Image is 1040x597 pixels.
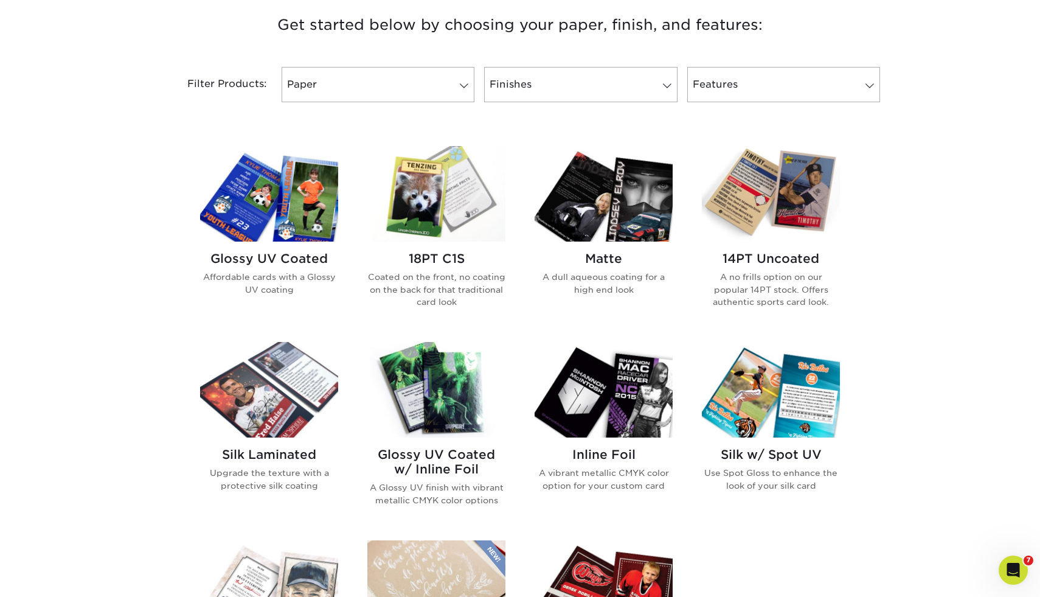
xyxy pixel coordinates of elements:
[282,67,474,102] a: Paper
[535,447,673,462] h2: Inline Foil
[535,467,673,492] p: A vibrant metallic CMYK color option for your custom card
[367,146,505,327] a: 18PT C1S Trading Cards 18PT C1S Coated on the front, no coating on the back for that traditional ...
[367,342,505,526] a: Glossy UV Coated w/ Inline Foil Trading Cards Glossy UV Coated w/ Inline Foil A Glossy UV finish ...
[200,271,338,296] p: Affordable cards with a Glossy UV coating
[702,146,840,242] img: 14PT Uncoated Trading Cards
[535,342,673,526] a: Inline Foil Trading Cards Inline Foil A vibrant metallic CMYK color option for your custom card
[200,342,338,438] img: Silk Laminated Trading Cards
[200,342,338,526] a: Silk Laminated Trading Cards Silk Laminated Upgrade the texture with a protective silk coating
[687,67,880,102] a: Features
[702,251,840,266] h2: 14PT Uncoated
[484,67,677,102] a: Finishes
[367,447,505,477] h2: Glossy UV Coated w/ Inline Foil
[702,146,840,327] a: 14PT Uncoated Trading Cards 14PT Uncoated A no frills option on our popular 14PT stock. Offers au...
[1024,556,1033,565] span: 7
[702,447,840,462] h2: Silk w/ Spot UV
[367,342,505,438] img: Glossy UV Coated w/ Inline Foil Trading Cards
[200,467,338,492] p: Upgrade the texture with a protective silk coating
[702,467,840,492] p: Use Spot Gloss to enhance the look of your silk card
[155,67,277,102] div: Filter Products:
[702,342,840,438] img: Silk w/ Spot UV Trading Cards
[367,251,505,266] h2: 18PT C1S
[475,540,505,577] img: New Product
[200,251,338,266] h2: Glossy UV Coated
[535,342,673,438] img: Inline Foil Trading Cards
[200,146,338,242] img: Glossy UV Coated Trading Cards
[200,146,338,327] a: Glossy UV Coated Trading Cards Glossy UV Coated Affordable cards with a Glossy UV coating
[702,342,840,526] a: Silk w/ Spot UV Trading Cards Silk w/ Spot UV Use Spot Gloss to enhance the look of your silk card
[535,146,673,327] a: Matte Trading Cards Matte A dull aqueous coating for a high end look
[367,481,505,506] p: A Glossy UV finish with vibrant metallic CMYK color options
[200,447,338,462] h2: Silk Laminated
[999,556,1028,585] iframe: Intercom live chat
[535,251,673,266] h2: Matte
[535,146,673,242] img: Matte Trading Cards
[702,271,840,308] p: A no frills option on our popular 14PT stock. Offers authentic sports card look.
[367,271,505,308] p: Coated on the front, no coating on the back for that traditional card look
[535,271,673,296] p: A dull aqueous coating for a high end look
[367,146,505,242] img: 18PT C1S Trading Cards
